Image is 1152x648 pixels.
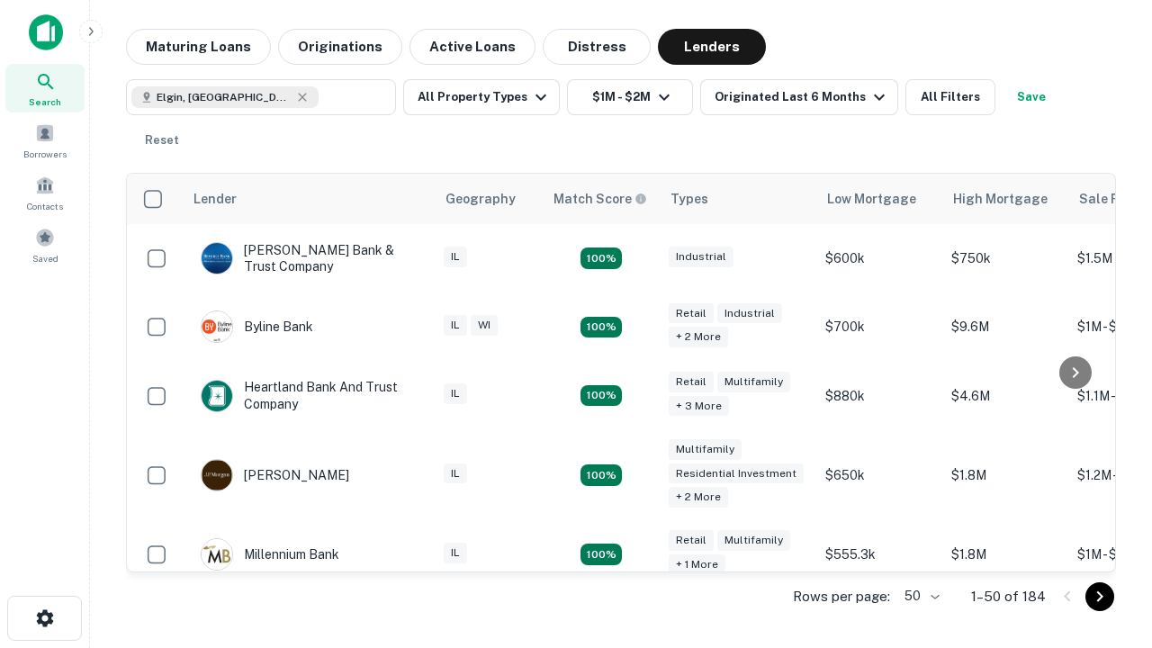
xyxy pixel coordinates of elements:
td: $555.3k [816,520,942,589]
div: Industrial [717,303,782,324]
div: Retail [669,372,714,392]
td: $880k [816,361,942,429]
img: capitalize-icon.png [29,14,63,50]
div: Matching Properties: 28, hasApolloMatch: undefined [580,247,622,269]
div: Heartland Bank And Trust Company [201,379,417,411]
th: High Mortgage [942,174,1068,224]
div: WI [471,315,498,336]
button: Lenders [658,29,766,65]
div: Matching Properties: 25, hasApolloMatch: undefined [580,464,622,486]
div: Millennium Bank [201,538,339,571]
a: Search [5,64,85,112]
p: 1–50 of 184 [971,586,1046,607]
button: Save your search to get updates of matches that match your search criteria. [1003,79,1060,115]
div: Multifamily [669,439,742,460]
button: Active Loans [409,29,535,65]
div: + 1 more [669,554,725,575]
td: $650k [816,430,942,521]
div: Byline Bank [201,310,313,343]
button: Maturing Loans [126,29,271,65]
div: IL [444,315,467,336]
div: Types [670,188,708,210]
td: $4.6M [942,361,1068,429]
th: Low Mortgage [816,174,942,224]
span: Search [29,94,61,109]
button: Originated Last 6 Months [700,79,898,115]
td: $700k [816,292,942,361]
div: Lender [193,188,237,210]
th: Lender [183,174,435,224]
img: picture [202,460,232,490]
div: Residential Investment [669,463,804,484]
div: IL [444,383,467,404]
div: + 2 more [669,487,728,508]
th: Types [660,174,816,224]
img: picture [202,381,232,411]
iframe: Chat Widget [1062,504,1152,590]
img: picture [202,243,232,274]
div: Multifamily [717,530,790,551]
div: Retail [669,530,714,551]
th: Geography [435,174,543,224]
div: IL [444,463,467,484]
td: $750k [942,224,1068,292]
div: IL [444,543,467,563]
button: Go to next page [1085,582,1114,611]
div: Geography [445,188,516,210]
div: [PERSON_NAME] [201,459,349,491]
button: All Filters [905,79,995,115]
button: $1M - $2M [567,79,693,115]
td: $1.8M [942,430,1068,521]
button: All Property Types [403,79,560,115]
div: High Mortgage [953,188,1048,210]
div: Capitalize uses an advanced AI algorithm to match your search with the best lender. The match sco... [553,189,647,209]
button: Distress [543,29,651,65]
button: Reset [133,122,191,158]
button: Originations [278,29,402,65]
img: picture [202,539,232,570]
span: Elgin, [GEOGRAPHIC_DATA], [GEOGRAPHIC_DATA] [157,89,292,105]
th: Capitalize uses an advanced AI algorithm to match your search with the best lender. The match sco... [543,174,660,224]
div: Low Mortgage [827,188,916,210]
div: + 2 more [669,327,728,347]
h6: Match Score [553,189,643,209]
td: $9.6M [942,292,1068,361]
span: Contacts [27,199,63,213]
td: $600k [816,224,942,292]
span: Saved [32,251,58,265]
td: $1.8M [942,520,1068,589]
div: Originated Last 6 Months [715,86,890,108]
p: Rows per page: [793,586,890,607]
img: picture [202,311,232,342]
div: + 3 more [669,396,729,417]
a: Saved [5,220,85,269]
div: Industrial [669,247,733,267]
div: 50 [897,583,942,609]
div: Matching Properties: 19, hasApolloMatch: undefined [580,385,622,407]
div: Matching Properties: 16, hasApolloMatch: undefined [580,544,622,565]
a: Contacts [5,168,85,217]
div: IL [444,247,467,267]
a: Borrowers [5,116,85,165]
div: Matching Properties: 19, hasApolloMatch: undefined [580,317,622,338]
span: Borrowers [23,147,67,161]
div: [PERSON_NAME] Bank & Trust Company [201,242,417,274]
div: Multifamily [717,372,790,392]
div: Retail [669,303,714,324]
